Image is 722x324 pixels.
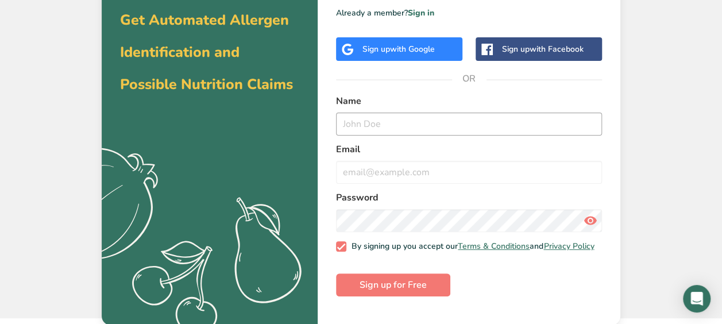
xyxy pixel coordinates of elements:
span: By signing up you accept our and [346,241,594,252]
label: Email [336,142,602,156]
button: Sign up for Free [336,273,450,296]
span: Sign up for Free [360,278,427,292]
div: Sign up [502,43,584,55]
span: with Facebook [530,44,584,55]
a: Privacy Policy [543,241,594,252]
a: Terms & Conditions [458,241,530,252]
span: with Google [390,44,435,55]
label: Name [336,94,602,108]
div: Sign up [362,43,435,55]
a: Sign in [408,7,434,18]
p: Already a member? [336,7,602,19]
span: OR [452,61,487,96]
span: Get Automated Allergen Identification and Possible Nutrition Claims [120,10,293,94]
input: John Doe [336,113,602,136]
input: email@example.com [336,161,602,184]
label: Password [336,191,602,205]
div: Open Intercom Messenger [683,285,711,313]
